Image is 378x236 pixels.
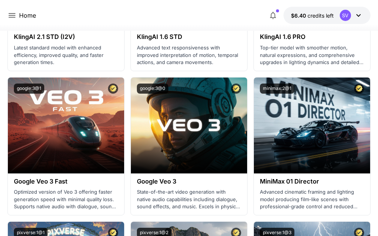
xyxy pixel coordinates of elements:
img: alt [131,78,247,173]
button: Certified Model – Vetted for best performance and includes a commercial license. [108,84,118,94]
nav: breadcrumb [19,11,36,20]
img: alt [254,78,370,173]
p: State-of-the-art video generation with native audio capabilities including dialogue, sound effect... [137,188,241,211]
p: Latest standard model with enhanced efficiency, improved quality, and faster generation times. [14,44,118,66]
h3: MiniMax 01 Director [260,178,364,185]
a: Home [19,11,36,20]
button: google:3@0 [137,84,168,94]
p: Advanced cinematic framing and lighting model producing film-like scenes with professional-grade ... [260,188,364,211]
div: SV [340,10,351,21]
p: Top-tier model with smoother motion, natural expressions, and comprehensive upgrades in lighting ... [260,44,364,66]
h3: KlingAI 1.6 STD [137,33,241,40]
p: Advanced text responsiveness with improved interpretation of motion, temporal actions, and camera... [137,44,241,66]
p: Optimized version of Veo 3 offering faster generation speed with minimal quality loss. Supports n... [14,188,118,211]
h3: Google Veo 3 [137,178,241,185]
div: $6.4032 [291,12,334,19]
h3: KlingAI 2.1 STD (I2V) [14,33,118,40]
h3: KlingAI 1.6 PRO [260,33,364,40]
img: alt [8,78,124,173]
span: credits left [307,12,334,19]
h3: Google Veo 3 Fast [14,178,118,185]
button: $6.4032SV [283,7,370,24]
button: Certified Model – Vetted for best performance and includes a commercial license. [354,84,364,94]
button: google:3@1 [14,84,44,94]
button: minimax:2@1 [260,84,294,94]
span: $6.40 [291,12,307,19]
button: Certified Model – Vetted for best performance and includes a commercial license. [231,84,241,94]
